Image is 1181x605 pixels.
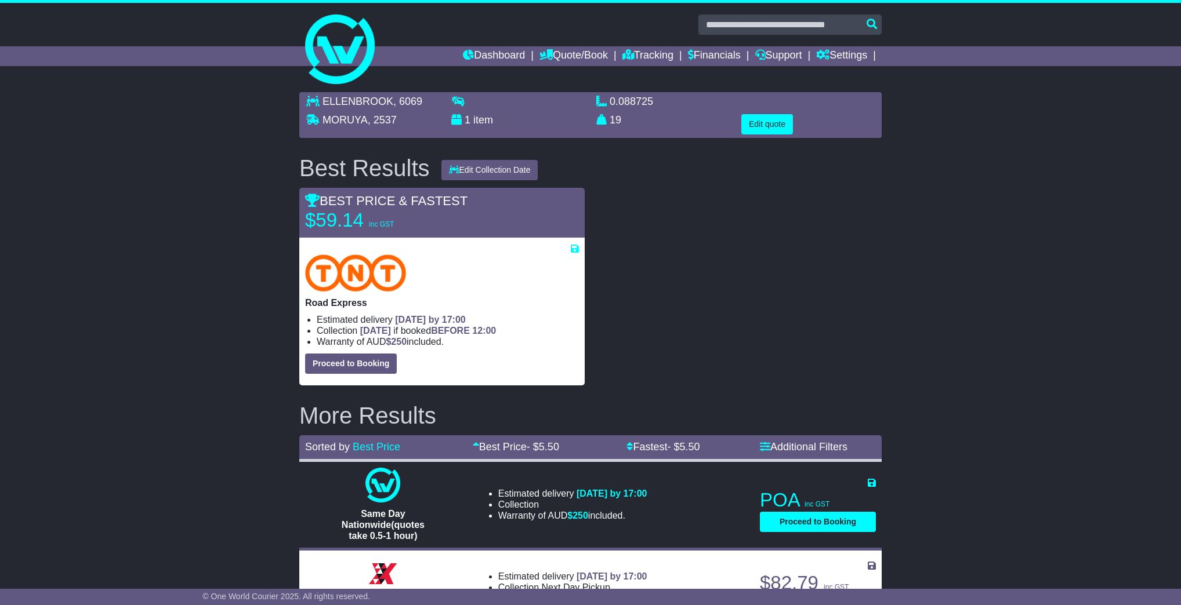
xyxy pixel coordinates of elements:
[305,209,450,232] p: $59.14
[323,114,368,126] span: MORUYA
[760,571,876,595] p: $82.79
[498,571,647,582] li: Estimated delivery
[305,254,406,291] img: TNT Domestic: Road Express
[573,511,588,520] span: 250
[353,441,400,453] a: Best Price
[305,194,468,208] span: BEST PRICE & FASTEST
[473,441,559,453] a: Best Price- $5.50
[368,114,397,126] span: , 2537
[391,337,407,347] span: 250
[539,46,608,66] a: Quote/Book
[305,353,397,374] button: Proceed to Booking
[577,571,647,581] span: [DATE] by 17:00
[680,441,700,453] span: 5.50
[463,46,525,66] a: Dashboard
[365,468,400,502] img: One World Courier: Same Day Nationwide(quotes take 0.5-1 hour)
[395,315,466,325] span: [DATE] by 17:00
[299,403,882,428] h2: More Results
[539,441,559,453] span: 5.50
[816,46,867,66] a: Settings
[317,314,579,325] li: Estimated delivery
[360,326,391,336] span: [DATE]
[323,96,393,107] span: ELLENBROOK
[667,441,700,453] span: - $
[610,114,621,126] span: 19
[305,297,579,308] p: Road Express
[688,46,741,66] a: Financials
[498,510,647,521] li: Warranty of AUD included.
[498,582,647,593] li: Collection
[317,336,579,347] li: Warranty of AUD included.
[431,326,470,336] span: BEFORE
[294,155,436,181] div: Best Results
[805,500,829,508] span: inc GST
[202,592,370,601] span: © One World Courier 2025. All rights reserved.
[365,556,400,591] img: Border Express: Express Parcel Service
[755,46,802,66] a: Support
[473,114,493,126] span: item
[305,441,350,453] span: Sorted by
[498,499,647,510] li: Collection
[760,441,847,453] a: Additional Filters
[542,582,610,592] span: Next Day Pickup
[465,114,470,126] span: 1
[741,114,793,134] button: Edit quote
[360,326,496,336] span: if booked
[369,220,394,228] span: inc GST
[626,441,700,453] a: Fastest- $5.50
[393,96,422,107] span: , 6069
[622,46,673,66] a: Tracking
[498,488,647,499] li: Estimated delivery
[527,441,559,453] span: - $
[760,489,876,512] p: POA
[567,511,588,520] span: $
[824,583,849,591] span: inc GST
[610,96,653,107] span: 0.088725
[317,325,579,336] li: Collection
[577,489,647,498] span: [DATE] by 17:00
[386,337,407,347] span: $
[441,160,538,180] button: Edit Collection Date
[760,512,876,532] button: Proceed to Booking
[472,326,496,336] span: 12:00
[342,509,425,541] span: Same Day Nationwide(quotes take 0.5-1 hour)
